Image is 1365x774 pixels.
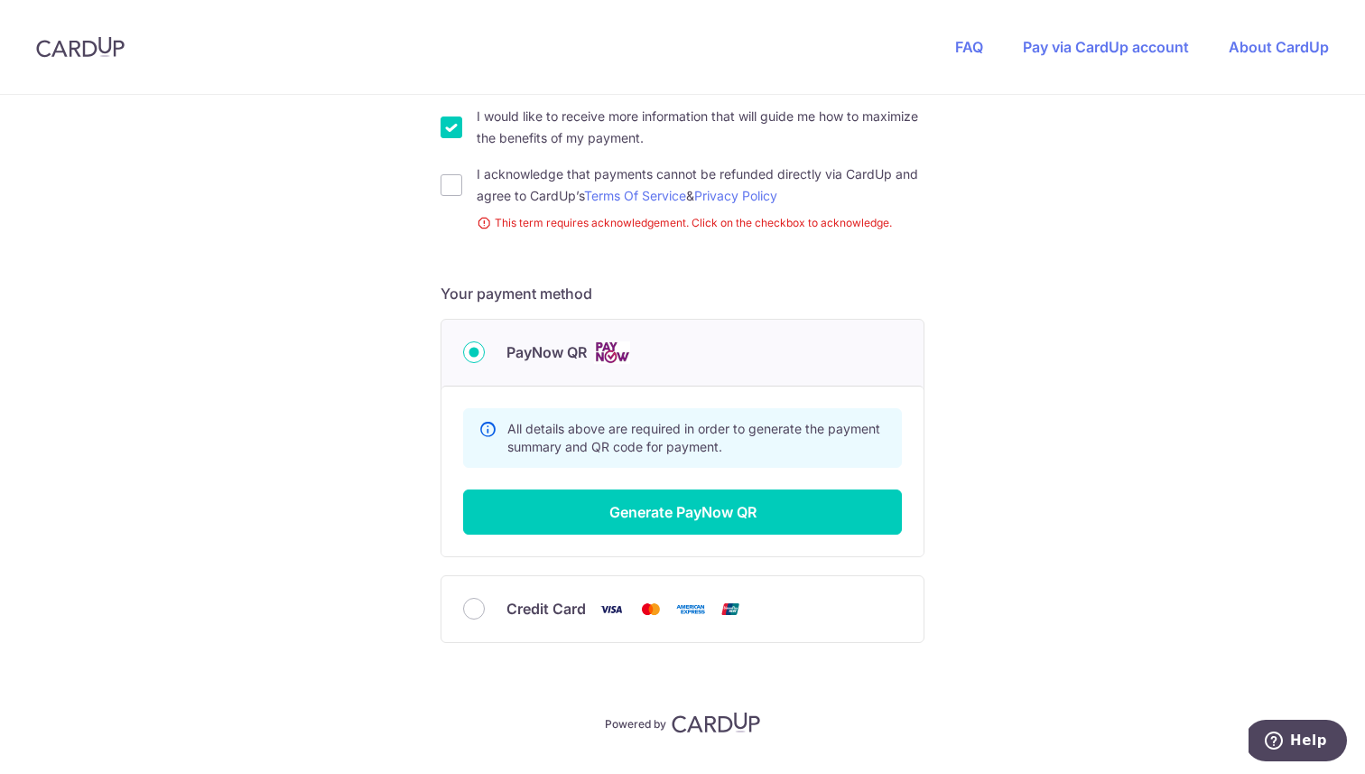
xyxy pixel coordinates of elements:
[712,598,748,620] img: Union Pay
[477,163,924,207] label: I acknowledge that payments cannot be refunded directly via CardUp and agree to CardUp’s &
[605,713,666,732] p: Powered by
[507,421,880,454] span: All details above are required in order to generate the payment summary and QR code for payment.
[673,598,709,620] img: American Express
[477,106,924,149] label: I would like to receive more information that will guide me how to maximize the benefits of my pa...
[672,712,760,733] img: CardUp
[441,283,924,304] h5: Your payment method
[477,214,924,232] small: This term requires acknowledgement. Click on the checkbox to acknowledge.
[584,188,686,203] a: Terms Of Service
[506,341,587,363] span: PayNow QR
[36,36,125,58] img: CardUp
[1229,38,1329,56] a: About CardUp
[463,490,902,535] button: Generate PayNow QR
[506,598,586,620] span: Credit Card
[594,341,630,364] img: Cards logo
[955,38,983,56] a: FAQ
[1249,720,1347,765] iframe: Opens a widget where you can find more information
[694,188,777,203] a: Privacy Policy
[463,341,902,364] div: PayNow QR Cards logo
[463,598,902,620] div: Credit Card Visa Mastercard American Express Union Pay
[633,598,669,620] img: Mastercard
[593,598,629,620] img: Visa
[1023,38,1189,56] a: Pay via CardUp account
